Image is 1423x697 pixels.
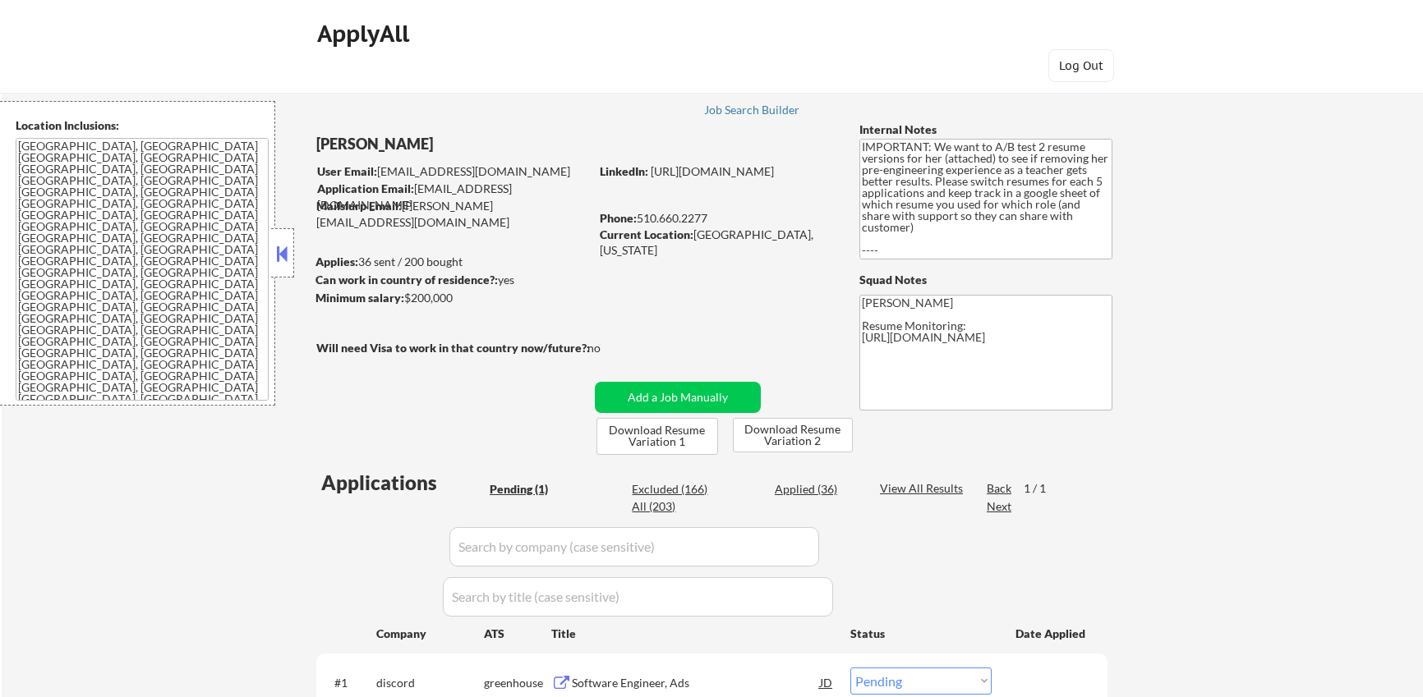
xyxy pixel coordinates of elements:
[315,272,584,288] div: yes
[490,481,572,498] div: Pending (1)
[1015,626,1088,642] div: Date Applied
[987,480,1013,497] div: Back
[317,20,414,48] div: ApplyAll
[595,382,761,413] button: Add a Job Manually
[1048,49,1114,82] button: Log Out
[850,618,992,648] div: Status
[334,675,363,691] div: #1
[587,340,634,356] div: no
[316,198,589,230] div: [PERSON_NAME][EMAIL_ADDRESS][DOMAIN_NAME]
[317,181,589,213] div: [EMAIL_ADDRESS][DOMAIN_NAME]
[376,626,484,642] div: Company
[484,626,551,642] div: ATS
[600,227,832,259] div: [GEOGRAPHIC_DATA], [US_STATE]
[317,164,377,178] strong: User Email:
[316,199,402,213] strong: Mailslurp Email:
[775,481,857,498] div: Applied (36)
[600,211,637,225] strong: Phone:
[600,164,648,178] strong: LinkedIn:
[880,480,968,497] div: View All Results
[449,527,819,566] input: Search by company (case sensitive)
[484,675,551,691] div: greenhouse
[632,498,714,515] div: All (203)
[572,675,820,691] div: Software Engineer, Ads
[316,341,590,355] strong: Will need Visa to work in that country now/future?:
[315,273,498,287] strong: Can work in country of residence?:
[704,103,800,120] a: Job Search Builder
[315,290,589,306] div: $200,000
[632,481,714,498] div: Excluded (166)
[987,498,1013,515] div: Next
[321,473,484,493] div: Applications
[600,227,693,241] strong: Current Location:
[315,291,404,305] strong: Minimum salary:
[859,122,1112,138] div: Internal Notes
[443,577,833,617] input: Search by title (case sensitive)
[376,675,484,691] div: discord
[1024,480,1061,497] div: 1 / 1
[596,418,718,455] button: Download Resume Variation 1
[551,626,835,642] div: Title
[818,667,835,697] div: JD
[859,272,1112,288] div: Squad Notes
[704,104,800,116] div: Job Search Builder
[733,418,853,452] button: Download Resume Variation 2
[600,210,832,227] div: 510.660.2277
[316,134,654,154] div: [PERSON_NAME]
[16,117,269,134] div: Location Inclusions:
[651,164,774,178] a: [URL][DOMAIN_NAME]
[317,163,589,180] div: [EMAIL_ADDRESS][DOMAIN_NAME]
[315,254,358,268] strong: Applies:
[317,181,414,195] strong: Application Email:
[315,254,589,270] div: 36 sent / 200 bought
